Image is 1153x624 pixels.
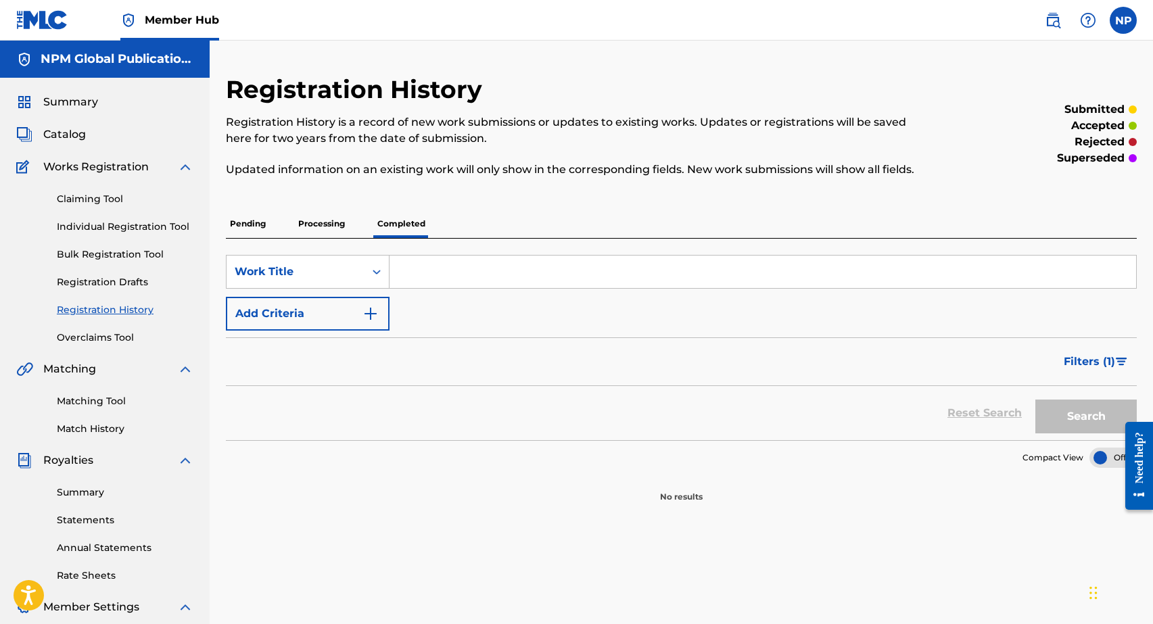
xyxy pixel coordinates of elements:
span: Catalog [43,126,86,143]
img: help [1080,12,1096,28]
a: Statements [57,513,193,527]
a: Registration History [57,303,193,317]
iframe: Resource Center [1115,412,1153,521]
p: submitted [1064,101,1125,118]
img: expand [177,361,193,377]
img: expand [177,159,193,175]
div: Work Title [235,264,356,280]
iframe: Chat Widget [1085,559,1153,624]
h5: NPM Global Publications [41,51,193,67]
form: Search Form [226,255,1137,440]
a: CatalogCatalog [16,126,86,143]
a: Matching Tool [57,394,193,408]
img: search [1045,12,1061,28]
img: Summary [16,94,32,110]
a: SummarySummary [16,94,98,110]
img: Top Rightsholder [120,12,137,28]
a: Summary [57,485,193,500]
span: Works Registration [43,159,149,175]
a: Claiming Tool [57,192,193,206]
img: filter [1116,358,1127,366]
h2: Registration History [226,74,489,105]
div: Drag [1089,573,1098,613]
a: Registration Drafts [57,275,193,289]
img: 9d2ae6d4665cec9f34b9.svg [362,306,379,322]
span: Matching [43,361,96,377]
p: No results [660,475,703,503]
p: Completed [373,210,429,238]
a: Match History [57,422,193,436]
img: Catalog [16,126,32,143]
span: Compact View [1022,452,1083,464]
p: Registration History is a record of new work submissions or updates to existing works. Updates or... [226,114,927,147]
p: Processing [294,210,349,238]
p: Pending [226,210,270,238]
img: expand [177,452,193,469]
p: rejected [1075,134,1125,150]
span: Filters ( 1 ) [1064,354,1115,370]
a: Individual Registration Tool [57,220,193,234]
a: Public Search [1039,7,1066,34]
span: Royalties [43,452,93,469]
a: Rate Sheets [57,569,193,583]
img: Royalties [16,452,32,469]
a: Bulk Registration Tool [57,247,193,262]
span: Member Hub [145,12,219,28]
p: Updated information on an existing work will only show in the corresponding fields. New work subm... [226,162,927,178]
p: superseded [1057,150,1125,166]
img: Works Registration [16,159,34,175]
img: Accounts [16,51,32,68]
button: Add Criteria [226,297,390,331]
span: Member Settings [43,599,139,615]
img: MLC Logo [16,10,68,30]
div: User Menu [1110,7,1137,34]
a: Annual Statements [57,541,193,555]
img: Member Settings [16,599,32,615]
p: accepted [1071,118,1125,134]
span: Summary [43,94,98,110]
img: Matching [16,361,33,377]
img: expand [177,599,193,615]
div: Help [1075,7,1102,34]
a: Overclaims Tool [57,331,193,345]
button: Filters (1) [1056,345,1137,379]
